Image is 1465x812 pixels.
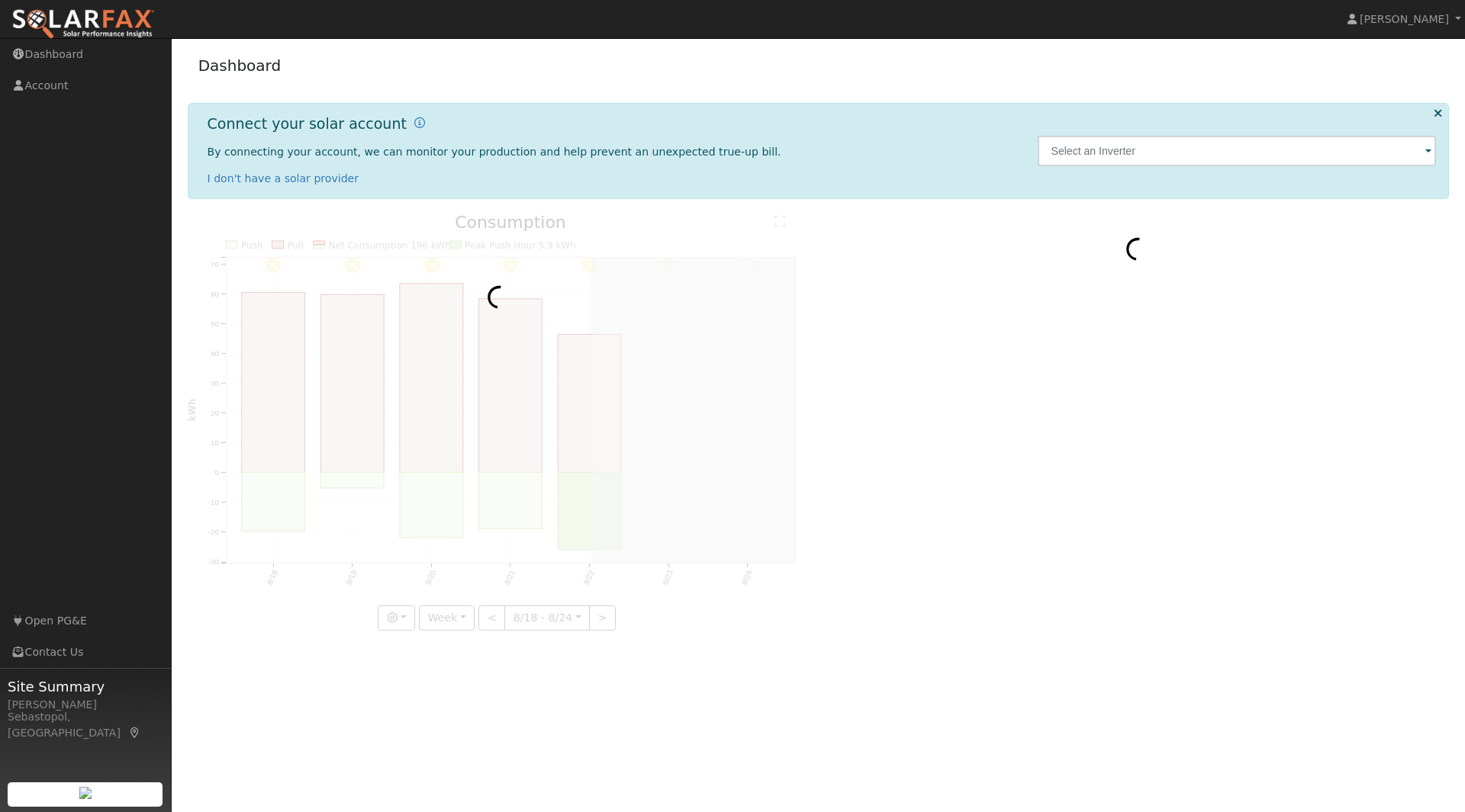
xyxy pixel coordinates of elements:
img: retrieve [79,787,92,799]
span: By connecting your account, we can monitor your production and help prevent an unexpected true-up... [208,146,781,158]
span: Site Summary [8,676,163,697]
input: Select an Inverter [1038,136,1437,166]
a: Map [128,727,142,739]
h1: Connect your solar account [208,115,407,133]
span: [PERSON_NAME] [1360,13,1449,25]
a: Dashboard [198,56,282,75]
div: Sebastopol, [GEOGRAPHIC_DATA] [8,709,163,741]
a: I don't have a solar provider [208,172,359,185]
img: SolarFax [11,8,155,40]
div: [PERSON_NAME] [8,697,163,713]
